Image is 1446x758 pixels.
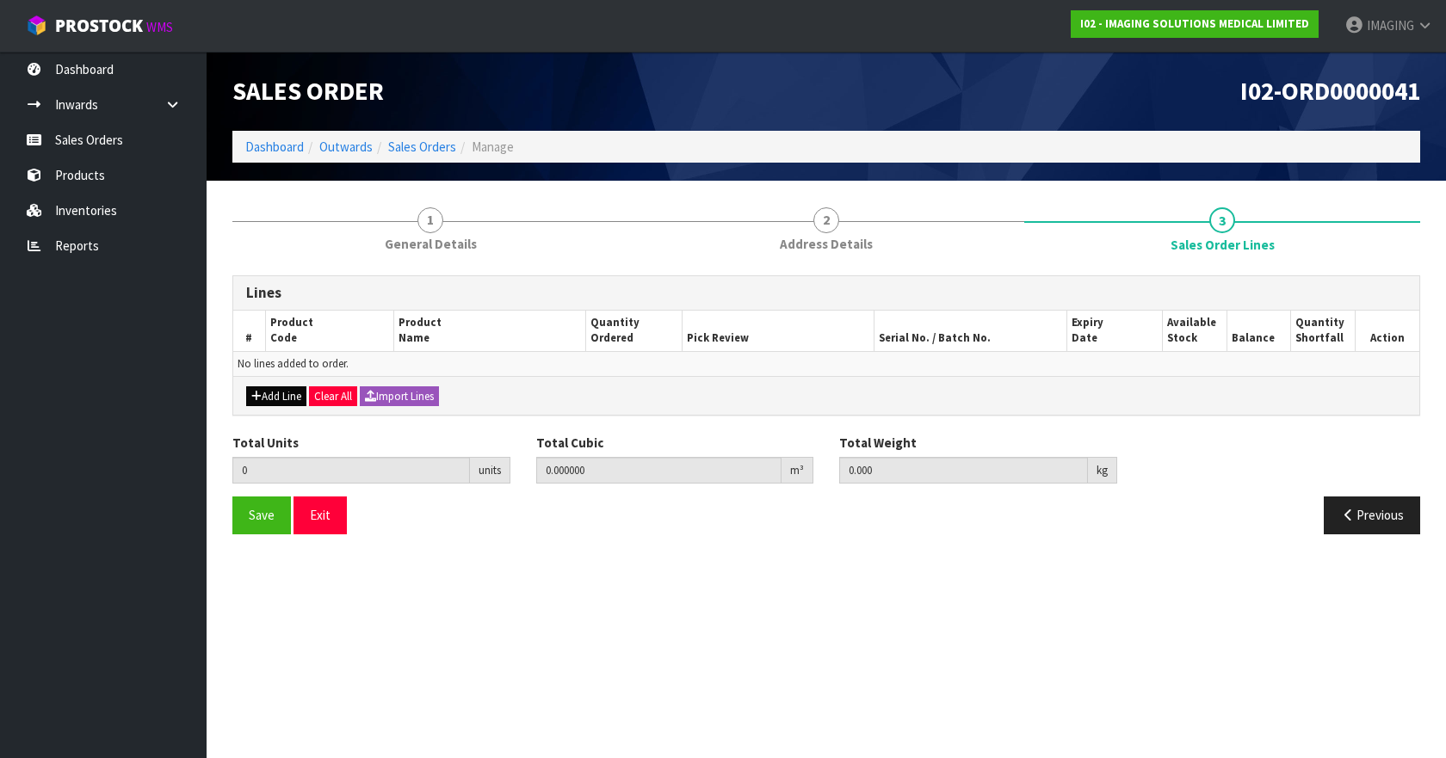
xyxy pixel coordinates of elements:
[782,457,813,484] div: m³
[246,386,306,407] button: Add Line
[1227,311,1290,351] th: Balance
[1163,311,1227,351] th: Available Stock
[309,386,357,407] button: Clear All
[232,434,299,452] label: Total Units
[232,457,470,484] input: Total Units
[780,235,873,253] span: Address Details
[245,139,304,155] a: Dashboard
[55,15,143,37] span: ProStock
[1291,311,1355,351] th: Quantity Shortfall
[1324,496,1420,533] button: Previous
[682,311,874,351] th: Pick Review
[265,311,393,351] th: Product Code
[1240,75,1420,107] span: I02-ORD0000041
[385,235,477,253] span: General Details
[249,507,275,523] span: Save
[839,434,917,452] label: Total Weight
[1367,17,1414,34] span: IMAGING
[232,496,291,533] button: Save
[146,19,173,35] small: WMS
[1355,311,1419,351] th: Action
[472,139,514,155] span: Manage
[360,386,439,407] button: Import Lines
[1080,16,1309,31] strong: I02 - IMAGING SOLUTIONS MEDICAL LIMITED
[839,457,1088,484] input: Total Weight
[246,285,1406,301] h3: Lines
[393,311,585,351] th: Product Name
[874,311,1066,351] th: Serial No. / Batch No.
[388,139,456,155] a: Sales Orders
[319,139,373,155] a: Outwards
[294,496,347,533] button: Exit
[26,15,47,36] img: cube-alt.png
[233,311,265,351] th: #
[232,75,384,107] span: Sales Order
[536,434,603,452] label: Total Cubic
[1088,457,1117,484] div: kg
[536,457,782,484] input: Total Cubic
[470,457,510,484] div: units
[586,311,683,351] th: Quantity Ordered
[1171,236,1275,254] span: Sales Order Lines
[1066,311,1163,351] th: Expiry Date
[813,207,839,233] span: 2
[417,207,443,233] span: 1
[1209,207,1235,233] span: 3
[232,262,1420,546] span: Sales Order Lines
[233,351,1419,376] td: No lines added to order.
